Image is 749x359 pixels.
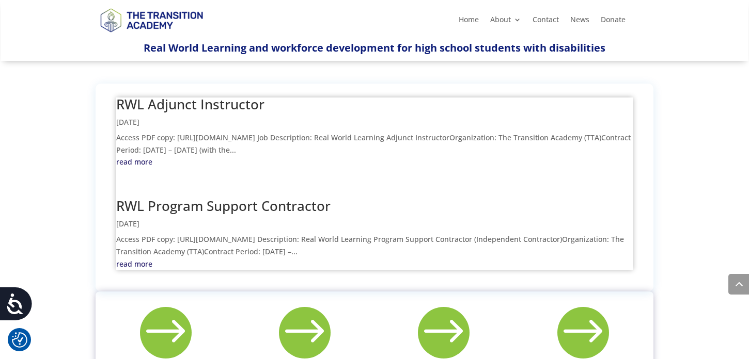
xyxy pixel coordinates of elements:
button: Cookie Settings [12,332,27,348]
a: RWL Adjunct Instructor [116,95,264,113]
a: News [570,16,589,27]
a: Donate [601,16,626,27]
span: $ [557,307,609,358]
p: Access PDF copy: [URL][DOMAIN_NAME] Description: Real World Learning Program Support Contractor (... [116,233,633,258]
span: $ [140,307,192,358]
a: About [490,16,521,27]
a: Home [459,16,479,27]
span: [DATE] [116,219,139,229]
a: Logo-Noticias [96,30,207,40]
span: [DATE] [116,117,139,127]
a: read more [116,258,633,270]
img: TTA Brand_TTA Primary Logo_Horizontal_Light BG [96,2,207,38]
p: Access PDF copy: [URL][DOMAIN_NAME] Job Description: Real World Learning Adjunct InstructorOrgani... [116,132,633,156]
img: Revisit consent button [12,332,27,348]
a: RWL Program Support Contractor [116,197,331,215]
a: read more [116,156,633,168]
a: Contact [533,16,559,27]
span: $ [418,307,470,358]
span: $ [279,307,331,358]
span: Real World Learning and workforce development for high school students with disabilities [144,41,605,55]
